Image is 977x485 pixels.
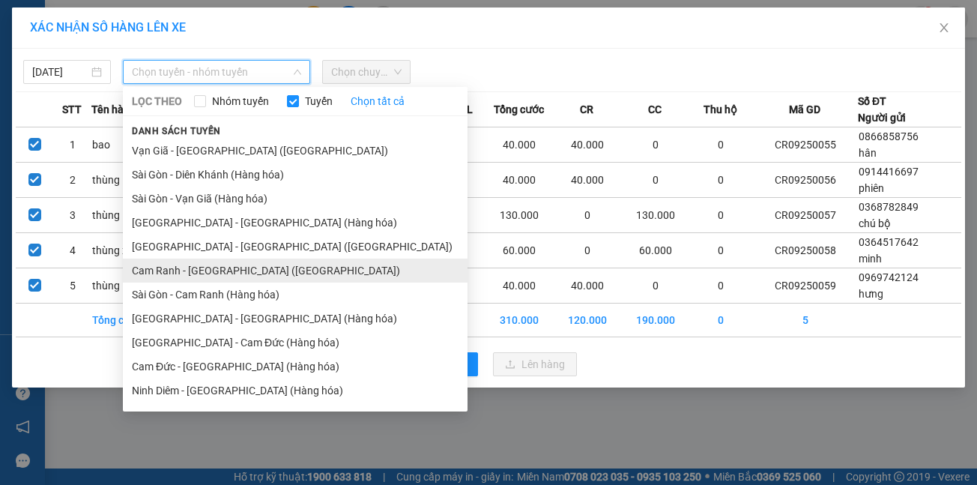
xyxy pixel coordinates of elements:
li: Cam Đức - [GEOGRAPHIC_DATA] (Hàng hóa) [123,355,468,379]
input: 14/09/2025 [32,64,88,80]
td: 130.000 [621,198,689,233]
li: Sài Gòn - Diên Khánh (Hàng hóa) [123,163,468,187]
span: down [293,67,302,76]
li: [GEOGRAPHIC_DATA] - [GEOGRAPHIC_DATA] (Hàng hóa) [123,307,468,331]
td: 0 [621,268,689,304]
span: 0866858756 [859,130,919,142]
td: CR09250058 [752,233,858,268]
span: close [938,22,950,34]
td: CR09250055 [752,127,858,163]
td: 40.000 [553,268,621,304]
span: Tuyến [299,93,339,109]
td: thùng [91,268,154,304]
span: Chọn chuyến [331,61,401,83]
li: Cam Ranh - [GEOGRAPHIC_DATA] ([GEOGRAPHIC_DATA]) [123,259,468,283]
span: CC [648,101,662,118]
span: Chọn tuyến - nhóm tuyến [132,61,301,83]
span: 0368782849 [859,201,919,213]
td: thùng [91,163,154,198]
td: 40.000 [486,127,554,163]
button: Close [923,7,965,49]
td: 0 [689,268,752,304]
span: Danh sách tuyến [123,124,230,138]
li: [GEOGRAPHIC_DATA] - [GEOGRAPHIC_DATA] (Hàng hóa) [123,211,468,235]
td: 2 [53,163,91,198]
div: [PERSON_NAME] [128,13,248,46]
td: 0 [553,198,621,233]
div: hân [128,46,248,64]
li: [GEOGRAPHIC_DATA] - [GEOGRAPHIC_DATA] ([GEOGRAPHIC_DATA]) [123,235,468,259]
span: chú bộ [859,217,891,229]
td: 3 [53,198,91,233]
td: 190.000 [621,304,689,337]
td: 5 [752,304,858,337]
td: 310.000 [486,304,554,337]
td: 4 [53,233,91,268]
td: 40.000 [553,127,621,163]
td: 0 [621,127,689,163]
td: 0 [553,233,621,268]
div: Số ĐT Người gửi [858,93,906,126]
span: phiên [859,182,884,194]
td: 60.000 [621,233,689,268]
span: Tên hàng [91,101,136,118]
td: 40.000 [486,268,554,304]
td: 0 [689,163,752,198]
span: Tổng cước [494,101,544,118]
span: CR [580,101,593,118]
span: XÁC NHẬN SỐ HÀNG LÊN XE [30,20,186,34]
li: Vạn Giã - [GEOGRAPHIC_DATA] ([GEOGRAPHIC_DATA]) [123,139,468,163]
td: CR09250059 [752,268,858,304]
div: 40.000 [11,94,120,112]
span: Thu hộ [704,101,737,118]
li: [GEOGRAPHIC_DATA] - [GEOGRAPHIC_DATA] (Hàng hóa) [123,403,468,427]
li: Sài Gòn - Vạn Giã (Hàng hóa) [123,187,468,211]
td: 1 [53,127,91,163]
td: thùng xốp [91,233,154,268]
td: 0 [689,304,752,337]
span: 0914416697 [859,166,919,178]
div: 0969742124 [13,49,118,70]
td: 130.000 [486,198,554,233]
td: thùng [91,198,154,233]
td: 0 [689,233,752,268]
span: Mã GD [789,101,820,118]
div: hưng [13,31,118,49]
td: 0 [689,127,752,163]
td: Tổng cộng [91,304,154,337]
a: Chọn tất cả [351,93,405,109]
td: CR09250056 [752,163,858,198]
span: Nhận: [128,13,164,28]
span: Đã thu : [11,96,57,112]
td: 0 [689,198,752,233]
td: 5 [53,268,91,304]
td: 0 [621,163,689,198]
td: CR09250057 [752,198,858,233]
span: Nhóm tuyến [206,93,275,109]
button: uploadLên hàng [493,352,577,376]
li: Ninh Diêm - [GEOGRAPHIC_DATA] (Hàng hóa) [123,379,468,403]
td: 120.000 [553,304,621,337]
td: bao [91,127,154,163]
div: 0939390537 [128,64,248,85]
span: 0969742124 [859,271,919,283]
span: STT [62,101,82,118]
td: 60.000 [486,233,554,268]
span: LỌC THEO [132,93,182,109]
div: Cam Ranh [13,13,118,31]
li: [GEOGRAPHIC_DATA] - Cam Đức (Hàng hóa) [123,331,468,355]
td: 40.000 [486,163,554,198]
span: minh [859,253,882,265]
span: Gửi: [13,14,36,30]
span: hưng [859,288,883,300]
li: Sài Gòn - Cam Ranh (Hàng hóa) [123,283,468,307]
span: hân [859,147,877,159]
span: 0364517642 [859,236,919,248]
td: 40.000 [553,163,621,198]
